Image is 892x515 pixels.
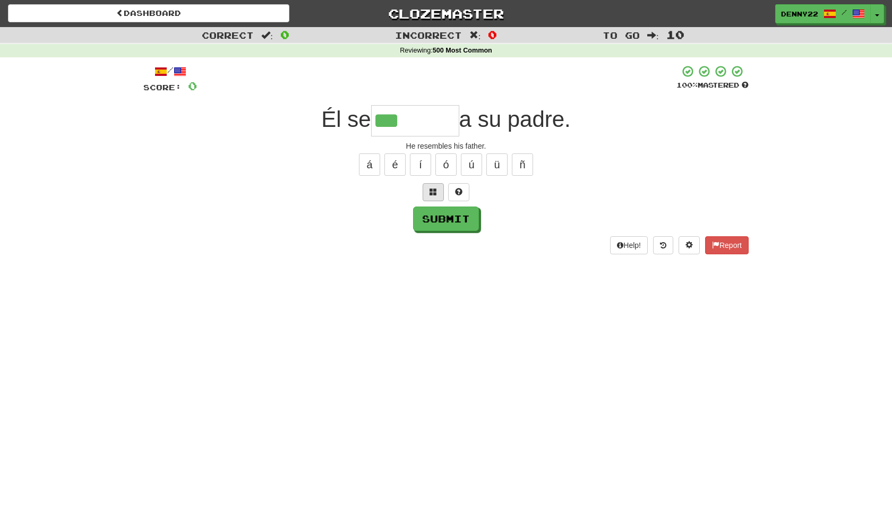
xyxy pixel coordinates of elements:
[512,153,533,176] button: ñ
[488,28,497,41] span: 0
[321,107,371,132] span: Él se
[435,153,457,176] button: ó
[143,83,182,92] span: Score:
[486,153,508,176] button: ü
[423,183,444,201] button: Switch sentence to multiple choice alt+p
[705,236,749,254] button: Report
[603,30,640,40] span: To go
[395,30,462,40] span: Incorrect
[459,107,571,132] span: a su padre.
[143,65,197,78] div: /
[202,30,254,40] span: Correct
[143,141,749,151] div: He resembles his father.
[781,9,818,19] span: Denny22
[653,236,673,254] button: Round history (alt+y)
[842,8,847,16] span: /
[666,28,684,41] span: 10
[469,31,481,40] span: :
[647,31,659,40] span: :
[433,47,492,54] strong: 500 Most Common
[188,79,197,92] span: 0
[413,207,479,231] button: Submit
[359,153,380,176] button: á
[410,153,431,176] button: í
[676,81,749,90] div: Mastered
[610,236,648,254] button: Help!
[448,183,469,201] button: Single letter hint - you only get 1 per sentence and score half the points! alt+h
[676,81,698,89] span: 100 %
[8,4,289,22] a: Dashboard
[461,153,482,176] button: ú
[384,153,406,176] button: é
[280,28,289,41] span: 0
[305,4,587,23] a: Clozemaster
[775,4,871,23] a: Denny22 /
[261,31,273,40] span: :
